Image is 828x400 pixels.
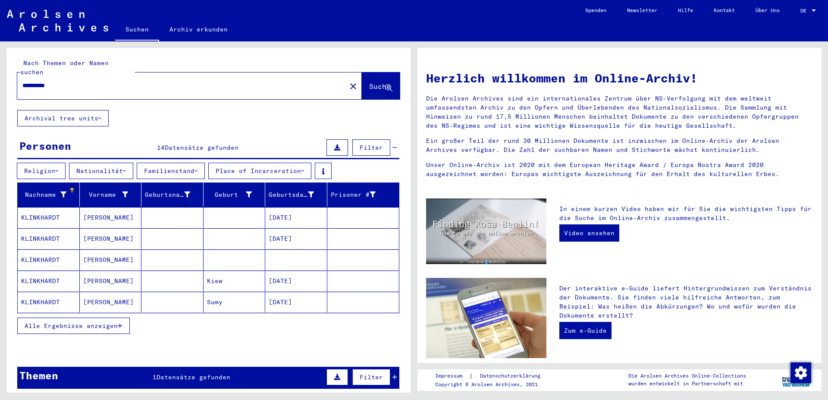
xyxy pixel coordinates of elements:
[18,183,80,207] mat-header-cell: Nachname
[360,373,383,381] span: Filter
[426,69,813,87] h1: Herzlich willkommen im Online-Archiv!
[18,292,80,312] mat-cell: KLINKHARDT
[83,188,141,202] div: Vorname
[80,292,142,312] mat-cell: [PERSON_NAME]
[137,163,205,179] button: Familienstand
[435,372,469,381] a: Impressum
[265,183,327,207] mat-header-cell: Geburtsdatum
[17,110,109,126] button: Archival tree units
[21,188,79,202] div: Nachname
[628,380,746,387] p: wurden entwickelt in Partnerschaft mit
[265,207,327,228] mat-cell: [DATE]
[559,322,612,339] a: Zum e-Guide
[207,190,252,199] div: Geburt‏
[18,228,80,249] mat-cell: KLINKHARDT
[18,207,80,228] mat-cell: KLINKHARDT
[80,271,142,291] mat-cell: [PERSON_NAME]
[369,82,391,91] span: Suche
[80,183,142,207] mat-header-cell: Vorname
[265,228,327,249] mat-cell: [DATE]
[352,139,390,156] button: Filter
[473,372,551,381] a: Datenschutzerklärung
[327,183,399,207] mat-header-cell: Prisoner #
[790,362,811,383] img: Zustimmung ändern
[265,271,327,291] mat-cell: [DATE]
[7,10,108,31] img: Arolsen_neg.svg
[204,292,266,312] mat-cell: Sumy
[207,188,265,202] div: Geburt‏
[157,144,165,151] span: 14
[435,372,551,381] div: |
[21,190,66,199] div: Nachname
[80,207,142,228] mat-cell: [PERSON_NAME]
[331,188,389,202] div: Prisoner #
[426,94,813,130] p: Die Arolsen Archives sind ein internationales Zentrum über NS-Verfolgung mit dem weltweit umfasse...
[269,188,327,202] div: Geburtsdatum
[17,163,66,179] button: Religion
[348,81,358,91] mat-icon: close
[80,228,142,249] mat-cell: [PERSON_NAME]
[69,163,133,179] button: Nationalität
[145,190,190,199] div: Geburtsname
[360,144,383,151] span: Filter
[426,198,546,264] img: video.jpg
[435,381,551,388] p: Copyright © Arolsen Archives, 2021
[426,161,813,179] p: Unser Online-Archiv ist 2020 mit dem European Heritage Award / Europa Nostra Award 2020 ausgezeic...
[780,369,812,391] img: yv_logo.png
[115,19,159,41] a: Suchen
[80,249,142,270] mat-cell: [PERSON_NAME]
[426,278,546,358] img: eguide.jpg
[204,271,266,291] mat-cell: Kiew
[331,190,376,199] div: Prisoner #
[141,183,204,207] mat-header-cell: Geburtsname
[83,190,129,199] div: Vorname
[265,292,327,312] mat-cell: [DATE]
[800,8,810,14] span: DE
[20,59,109,76] mat-label: Nach Themen oder Namen suchen
[345,77,362,94] button: Clear
[19,138,71,154] div: Personen
[165,144,238,151] span: Datensätze gefunden
[790,362,811,383] div: Zustimmung ändern
[25,322,118,330] span: Alle Ergebnisse anzeigen
[628,372,746,380] p: Die Arolsen Archives Online-Collections
[208,163,311,179] button: Place of Incarceration
[18,271,80,291] mat-cell: KLINKHARDT
[559,205,813,223] p: In einem kurzen Video haben wir für Sie die wichtigsten Tipps für die Suche im Online-Archiv zusa...
[19,368,58,383] div: Themen
[426,136,813,154] p: Ein großer Teil der rund 30 Millionen Dokumente ist inzwischen im Online-Archiv der Arolsen Archi...
[269,190,314,199] div: Geburtsdatum
[159,19,238,40] a: Archiv erkunden
[153,373,157,381] span: 1
[352,369,390,385] button: Filter
[157,373,230,381] span: Datensätze gefunden
[145,188,203,202] div: Geburtsname
[17,318,130,334] button: Alle Ergebnisse anzeigen
[362,72,400,99] button: Suche
[559,284,813,320] p: Der interaktive e-Guide liefert Hintergrundwissen zum Verständnis der Dokumente. Sie finden viele...
[204,183,266,207] mat-header-cell: Geburt‏
[559,224,619,242] a: Video ansehen
[18,249,80,270] mat-cell: KLINKHARDT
